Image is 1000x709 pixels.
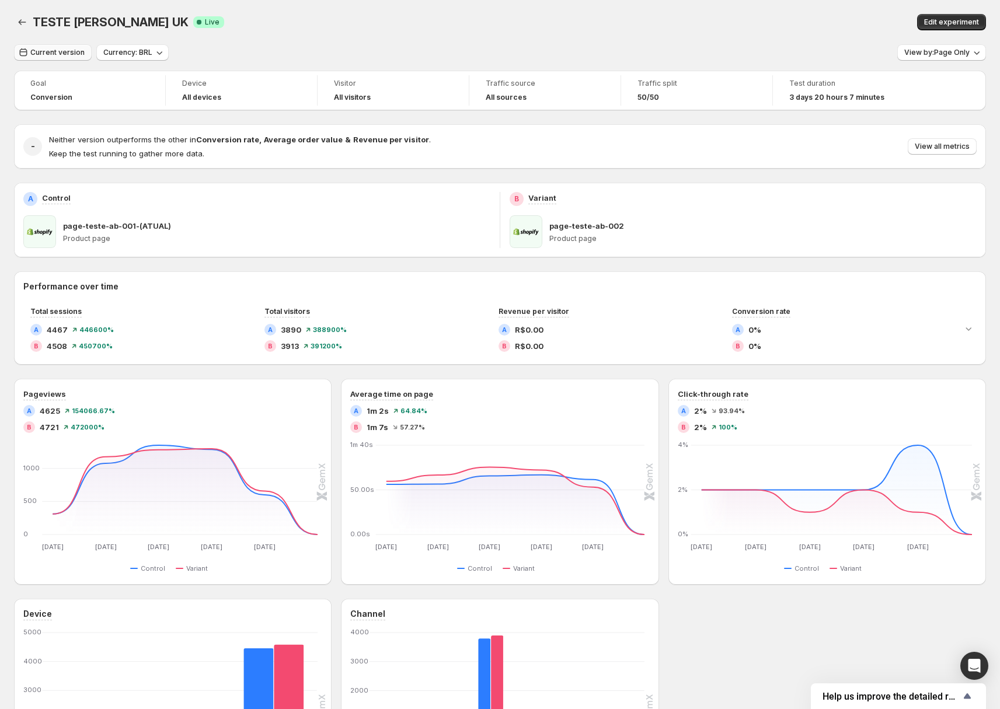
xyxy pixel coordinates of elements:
text: 4000 [350,628,369,636]
h2: B [268,343,273,350]
img: page-teste-ab-002 [510,215,542,248]
text: 50.00s [350,486,374,494]
button: Variant [503,561,539,575]
span: 4625 [40,405,60,417]
text: [DATE] [691,543,712,551]
text: 0 [23,530,28,538]
p: Product page [63,234,490,243]
a: GoalConversion [30,78,149,103]
span: Variant [840,564,862,573]
text: 4% [678,441,688,449]
a: Traffic split50/50 [637,78,756,103]
span: View all metrics [915,142,970,151]
span: Device [182,79,301,88]
h2: A [681,407,686,414]
text: [DATE] [376,543,398,551]
text: [DATE] [582,543,604,551]
text: [DATE] [42,543,64,551]
h3: Channel [350,608,385,620]
span: Total sessions [30,307,82,316]
button: Control [457,561,497,575]
text: [DATE] [201,543,222,551]
text: [DATE] [853,543,874,551]
text: 3000 [23,686,41,694]
text: 500 [23,497,37,505]
span: R$0.00 [515,324,543,336]
span: 4508 [47,340,67,352]
text: 2% [678,486,688,494]
span: Control [468,564,492,573]
h2: A [34,326,39,333]
span: Edit experiment [924,18,979,27]
text: [DATE] [479,543,500,551]
text: 2000 [350,686,368,694]
span: 4721 [40,421,59,433]
span: 57.27 % [400,424,425,431]
span: 446600 % [79,326,114,333]
h2: B [681,424,686,431]
text: 4000 [23,657,42,665]
span: 50/50 [637,93,659,102]
span: 1m 2s [367,405,389,417]
span: 388900 % [313,326,347,333]
span: Control [141,564,165,573]
button: Back [14,14,30,30]
button: Expand chart [960,320,977,337]
span: Total visitors [264,307,310,316]
span: 154066.67 % [72,407,115,414]
h2: B [736,343,740,350]
span: View by: Page Only [904,48,970,57]
text: 0.00s [350,530,370,538]
h3: Average time on page [350,388,433,400]
span: 3890 [281,324,301,336]
span: Revenue per visitor [499,307,569,316]
strong: , [259,135,262,144]
div: Open Intercom Messenger [960,652,988,680]
span: Goal [30,79,149,88]
h2: A [354,407,358,414]
strong: Revenue per visitor [353,135,429,144]
h4: All sources [486,93,527,102]
h3: Click-through rate [678,388,748,400]
button: Show survey - Help us improve the detailed report for A/B campaigns [823,689,974,703]
span: Live [205,18,219,27]
a: Test duration3 days 20 hours 7 minutes [789,78,908,103]
button: Current version [14,44,92,61]
span: Neither version outperforms the other in . [49,135,431,144]
button: View all metrics [908,138,977,155]
text: 0% [678,530,688,538]
h2: Performance over time [23,281,977,292]
img: page-teste-ab-001-(ATUAL) [23,215,56,248]
span: 3 days 20 hours 7 minutes [789,93,884,102]
h2: A [268,326,273,333]
text: 3000 [350,657,368,665]
span: 0% [748,324,761,336]
p: page-teste-ab-001-(ATUAL) [63,220,171,232]
span: Currency: BRL [103,48,152,57]
text: 1m 40s [350,441,373,449]
h2: B [34,343,39,350]
span: Current version [30,48,85,57]
text: [DATE] [531,543,552,551]
h2: A [28,194,33,204]
a: DeviceAll devices [182,78,301,103]
h2: - [31,141,35,152]
span: Variant [513,564,535,573]
strong: & [345,135,351,144]
span: Visitor [334,79,452,88]
text: 5000 [23,628,41,636]
button: Variant [830,561,866,575]
span: 450700 % [79,343,113,350]
button: Edit experiment [917,14,986,30]
text: [DATE] [907,543,928,551]
button: Control [130,561,170,575]
button: Control [784,561,824,575]
text: [DATE] [799,543,820,551]
span: 3913 [281,340,299,352]
span: R$0.00 [515,340,543,352]
span: 64.84 % [400,407,427,414]
text: [DATE] [254,543,276,551]
span: Control [795,564,819,573]
strong: Conversion rate [196,135,259,144]
text: [DATE] [744,543,766,551]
